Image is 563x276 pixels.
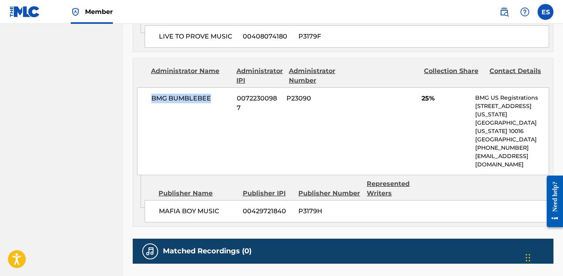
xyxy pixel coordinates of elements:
span: 00408074180 [243,32,292,41]
a: Public Search [496,4,512,20]
span: 00722300987 [237,94,281,113]
div: Contact Details [489,66,549,85]
div: Administrator IPI [236,66,283,85]
span: P3179H [298,207,361,216]
h5: Matched Recordings (0) [163,247,252,256]
span: Member [85,7,113,16]
div: Publisher IPI [243,189,292,198]
img: help [520,7,530,17]
img: Matched Recordings [145,247,155,256]
div: Publisher Name [159,189,237,198]
span: 25% [422,94,469,103]
div: Administrator Name [151,66,230,85]
div: Collection Share [424,66,484,85]
p: BMG US Registrations [475,94,549,102]
div: Publisher Number [298,189,361,198]
img: Top Rightsholder [71,7,80,17]
span: P3179F [298,32,361,41]
img: MLC Logo [10,6,40,17]
span: BMG BUMBLEBEE [151,94,231,103]
p: [STREET_ADDRESS] [475,102,549,110]
span: LIVE TO PROVE MUSIC [159,32,237,41]
span: P23090 [286,94,346,103]
div: Drag [526,246,530,270]
img: search [499,7,509,17]
div: Represented Writers [367,179,429,198]
p: [GEOGRAPHIC_DATA] [475,135,549,144]
p: [EMAIL_ADDRESS][DOMAIN_NAME] [475,152,549,169]
div: Administrator Number [289,66,348,85]
iframe: Chat Widget [523,238,563,276]
div: Help [517,4,533,20]
div: User Menu [538,4,553,20]
span: MAFIA BOY MUSIC [159,207,237,216]
p: [US_STATE][GEOGRAPHIC_DATA][US_STATE] 10016 [475,110,549,135]
span: 00429721840 [243,207,292,216]
iframe: Resource Center [541,170,563,234]
p: [PHONE_NUMBER] [475,144,549,152]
